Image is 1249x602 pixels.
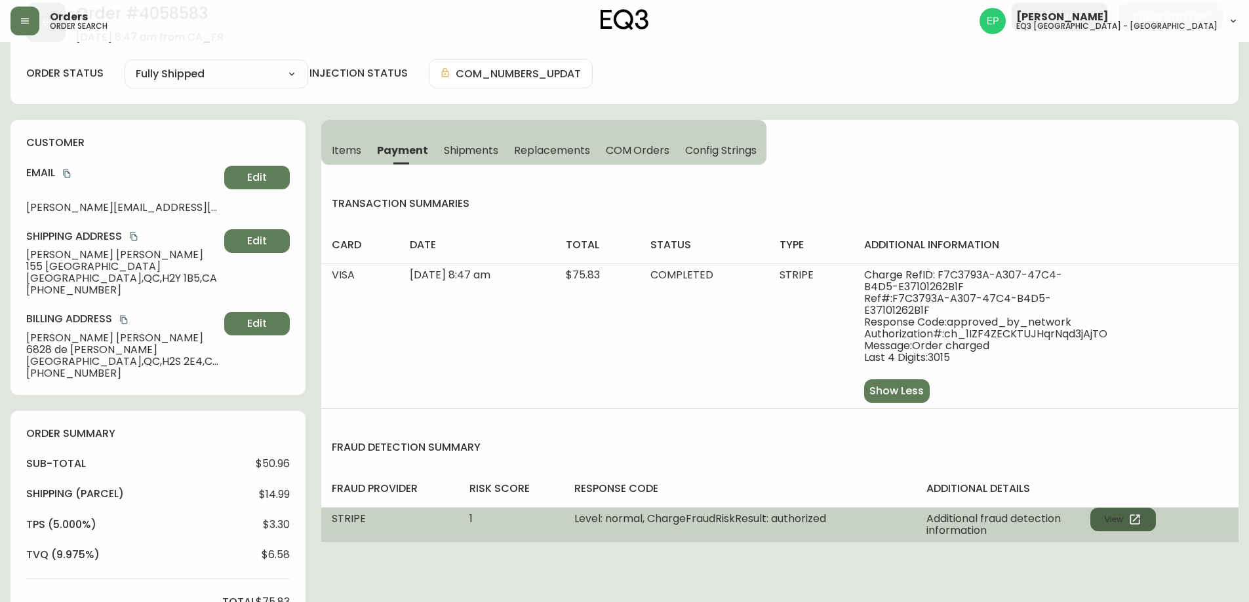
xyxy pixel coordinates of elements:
[26,312,219,326] h4: Billing Address
[26,356,219,367] span: [GEOGRAPHIC_DATA] , QC , H2S 2E4 , CA
[26,229,219,244] h4: Shipping Address
[780,238,843,252] h4: type
[26,487,124,501] h4: Shipping ( Parcel )
[26,249,219,261] span: [PERSON_NAME] [PERSON_NAME]
[1090,508,1156,531] button: View
[26,261,219,273] span: 155 [GEOGRAPHIC_DATA]
[606,143,670,157] span: COM Orders
[926,513,1090,536] span: Additional fraud detection information
[864,238,1228,252] h4: additional information
[650,267,713,282] span: COMPLETED
[444,143,499,157] span: Shipments
[224,166,290,189] button: Edit
[26,273,219,284] span: [GEOGRAPHIC_DATA] , QC , H2Y 1B5 , CA
[864,379,930,403] button: Show Less
[869,384,924,398] span: Show Less
[469,511,473,526] span: 1
[377,143,428,157] span: Payment
[864,340,1094,352] span: Message: Order charged
[247,316,267,331] span: Edit
[26,332,219,344] span: [PERSON_NAME] [PERSON_NAME]
[26,344,219,356] span: 6828 de [PERSON_NAME]
[247,170,267,185] span: Edit
[247,234,267,248] span: Edit
[332,481,448,496] h4: fraud provider
[514,143,589,157] span: Replacements
[566,238,629,252] h4: total
[26,284,219,296] span: [PHONE_NUMBER]
[26,166,219,180] h4: Email
[574,511,826,526] span: Level: normal, ChargeFraudRiskResult: authorized
[650,238,759,252] h4: status
[601,9,649,30] img: logo
[26,517,96,532] h4: tps (5.000%)
[566,267,600,282] span: $75.83
[26,367,219,379] span: [PHONE_NUMBER]
[224,229,290,253] button: Edit
[864,328,1094,340] span: Authorization#: ch_1IZF4ZECKTUJHqrNqd3jAjTO
[50,12,88,22] span: Orders
[780,267,814,282] span: STRIPE
[574,481,905,496] h4: response code
[127,230,140,243] button: copy
[332,143,361,157] span: Items
[1016,22,1218,30] h5: eq3 [GEOGRAPHIC_DATA] - [GEOGRAPHIC_DATA]
[26,66,104,81] label: order status
[864,352,1094,364] span: Last 4 Digits: 3015
[259,489,290,500] span: $14.99
[26,548,100,562] h4: tvq (9.975%)
[926,481,1229,496] h4: additional details
[410,267,490,282] span: [DATE] 8:47 am
[256,458,290,470] span: $50.96
[469,481,553,496] h4: risk score
[224,312,290,335] button: Edit
[309,66,408,81] h4: injection status
[262,549,290,561] span: $6.58
[980,8,1006,34] img: edb0eb29d4ff191ed42d19acdf48d771
[1016,12,1109,22] span: [PERSON_NAME]
[321,440,1239,455] h4: fraud detection summary
[332,511,366,526] span: STRIPE
[263,519,290,531] span: $3.30
[76,31,224,43] span: [DATE] 8:47 am from CA_FR
[864,293,1094,316] span: Ref#: F7C3793A-A307-47C4-B4D5-E37101262B1F
[26,202,219,214] span: [PERSON_NAME][EMAIL_ADDRESS][PERSON_NAME][DOMAIN_NAME]
[50,22,108,30] h5: order search
[864,316,1094,328] span: Response Code: approved_by_network
[26,136,290,150] h4: customer
[321,197,1239,211] h4: transaction summaries
[60,167,73,180] button: copy
[332,238,388,252] h4: card
[864,269,1094,293] span: Charge RefID: F7C3793A-A307-47C4-B4D5-E37101262B1F
[117,313,130,326] button: copy
[410,238,545,252] h4: date
[26,457,86,471] h4: sub-total
[332,267,355,282] span: VISA
[26,426,290,441] h4: order summary
[685,143,756,157] span: Config Strings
